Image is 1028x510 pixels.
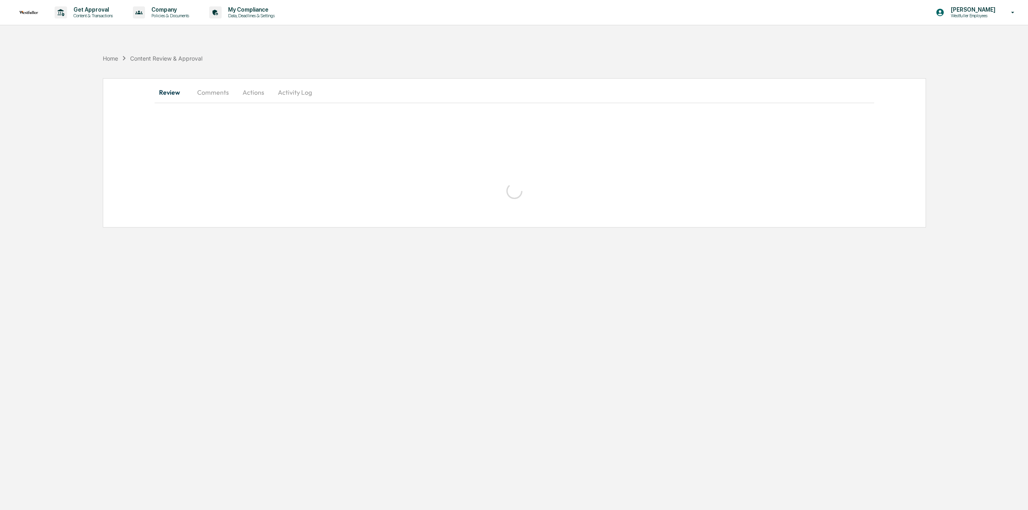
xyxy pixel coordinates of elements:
[944,13,999,18] p: Westfuller Employees
[155,83,874,102] div: secondary tabs example
[222,13,279,18] p: Data, Deadlines & Settings
[271,83,318,102] button: Activity Log
[155,83,191,102] button: Review
[191,83,235,102] button: Comments
[103,55,118,62] div: Home
[145,6,193,13] p: Company
[67,6,117,13] p: Get Approval
[944,6,999,13] p: [PERSON_NAME]
[130,55,202,62] div: Content Review & Approval
[222,6,279,13] p: My Compliance
[145,13,193,18] p: Policies & Documents
[19,11,39,14] img: logo
[67,13,117,18] p: Content & Transactions
[235,83,271,102] button: Actions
